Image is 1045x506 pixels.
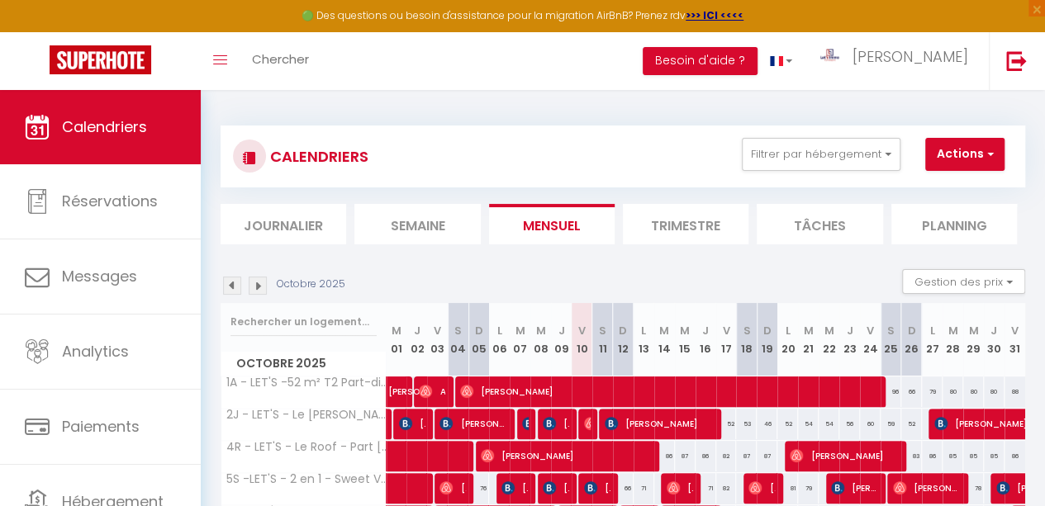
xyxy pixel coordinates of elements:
div: 60 [860,409,881,439]
abbr: J [847,323,853,338]
span: [PERSON_NAME] [460,376,863,407]
th: 13 [634,303,654,376]
span: Paiements [62,416,140,437]
span: 4R - LET'S - Le Roof - Part [DEMOGRAPHIC_DATA] [224,441,389,453]
li: Mensuel [489,204,615,244]
span: [PERSON_NAME] [790,440,895,471]
th: 08 [530,303,551,376]
button: Actions [925,138,1005,171]
th: 21 [798,303,819,376]
abbr: L [786,323,791,338]
div: 87 [757,441,777,471]
span: Calendriers [62,116,147,137]
div: 66 [613,473,634,504]
img: Super Booking [50,45,151,74]
abbr: J [990,323,997,338]
div: 66 [901,376,922,407]
input: Rechercher un logement... [230,307,377,337]
div: 86 [696,441,716,471]
abbr: S [599,323,606,338]
div: 82 [716,441,737,471]
div: 54 [798,409,819,439]
th: 29 [963,303,984,376]
span: [PERSON_NAME] [399,408,425,439]
div: 82 [716,473,737,504]
div: 81 [777,473,798,504]
div: 96 [881,376,901,407]
abbr: M [948,323,957,338]
div: 71 [634,473,654,504]
li: Planning [891,204,1017,244]
span: [PERSON_NAME] [893,472,959,504]
button: Besoin d'aide ? [643,47,758,75]
th: 02 [406,303,427,376]
th: 28 [943,303,963,376]
div: 87 [736,441,757,471]
abbr: M [515,323,525,338]
abbr: V [434,323,441,338]
abbr: M [804,323,814,338]
abbr: S [887,323,895,338]
div: 83 [901,441,922,471]
abbr: D [907,323,915,338]
span: Messages [62,266,137,286]
div: 78 [963,473,984,504]
th: 10 [572,303,592,376]
div: 46 [757,409,777,439]
abbr: M [824,323,834,338]
div: 85 [984,441,1005,471]
abbr: D [763,323,772,338]
a: Chercher [240,32,321,90]
div: 86 [1005,441,1025,471]
div: 53 [736,409,757,439]
span: 1A - LET'S -52 m² T2 Part-dieu/Centre Appt lumineux [224,376,389,389]
abbr: M [392,323,401,338]
th: 19 [757,303,777,376]
button: Filtrer par hébergement [742,138,900,171]
span: [PERSON_NAME] [853,46,968,67]
span: Réservations [62,191,158,211]
abbr: J [414,323,420,338]
img: ... [817,47,842,66]
span: [PERSON_NAME] [831,472,877,504]
a: [PERSON_NAME] [380,376,401,408]
span: Alahloua Chalala [419,376,445,407]
span: [PERSON_NAME] Amandine [543,472,569,504]
th: 20 [777,303,798,376]
button: Gestion des prix [902,269,1025,294]
div: 76 [468,473,489,504]
div: 80 [963,376,984,407]
th: 11 [592,303,613,376]
div: 52 [901,409,922,439]
th: 22 [819,303,839,376]
th: 15 [675,303,696,376]
th: 17 [716,303,737,376]
abbr: V [578,323,586,338]
abbr: M [680,323,690,338]
span: [PERSON_NAME] [388,367,426,399]
abbr: V [1011,323,1019,338]
span: 2J - LET'S - Le [PERSON_NAME] -Part [DEMOGRAPHIC_DATA] [PERSON_NAME] [224,409,389,421]
abbr: L [929,323,934,338]
span: [PERSON_NAME] [748,472,775,504]
span: [PERSON_NAME] [543,408,569,439]
th: 26 [901,303,922,376]
th: 27 [922,303,943,376]
abbr: M [968,323,978,338]
span: 5S -LET'S - 2 en 1 - Sweet Voltaire [224,473,389,485]
abbr: J [558,323,564,338]
th: 18 [736,303,757,376]
li: Journalier [221,204,346,244]
abbr: D [475,323,483,338]
span: [PERSON_NAME] [501,472,528,504]
th: 25 [881,303,901,376]
th: 06 [489,303,510,376]
div: 79 [798,473,819,504]
div: 86 [654,441,675,471]
th: 14 [654,303,675,376]
abbr: M [536,323,546,338]
div: 79 [922,376,943,407]
span: [PERSON_NAME] [439,472,466,504]
span: [PERSON_NAME] [481,440,646,471]
li: Tâches [757,204,882,244]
